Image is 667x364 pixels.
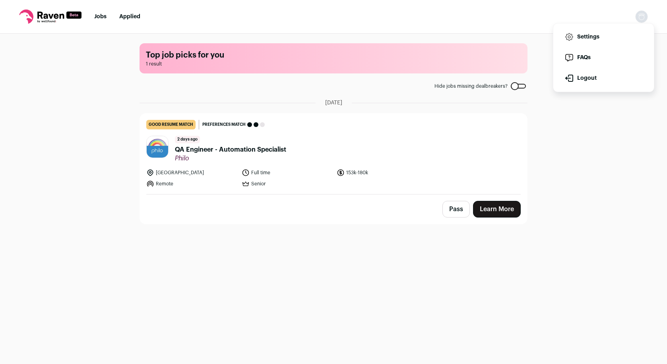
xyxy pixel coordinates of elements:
span: Preferences match [202,121,246,129]
button: Open dropdown [635,10,648,23]
h1: Top job picks for you [146,50,521,61]
a: Learn More [473,201,521,218]
img: nopic.png [635,10,648,23]
img: a2ce98271d2ee3df560cf122354d3e6ec05b699c4f7d8014999fe83c632b32ca.jpg [147,136,168,158]
span: [DATE] [325,99,342,107]
a: Applied [119,14,140,19]
li: 153k-180k [337,169,427,177]
span: QA Engineer - Automation Specialist [175,145,286,154]
span: 2 days ago [175,136,200,143]
span: 1 result [146,61,521,67]
li: [GEOGRAPHIC_DATA] [146,169,237,177]
button: Pass [442,201,470,218]
div: good resume match [146,120,196,129]
li: Remote [146,180,237,188]
a: Jobs [94,14,107,19]
li: Senior [242,180,332,188]
a: Settings [560,27,648,46]
li: Full time [242,169,332,177]
button: Logout [560,69,648,88]
span: Hide jobs missing dealbreakers? [434,83,508,89]
a: FAQs [560,48,648,67]
span: Philo [175,154,286,162]
a: good resume match Preferences match 2 days ago QA Engineer - Automation Specialist Philo [GEOGRAP... [140,114,527,194]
